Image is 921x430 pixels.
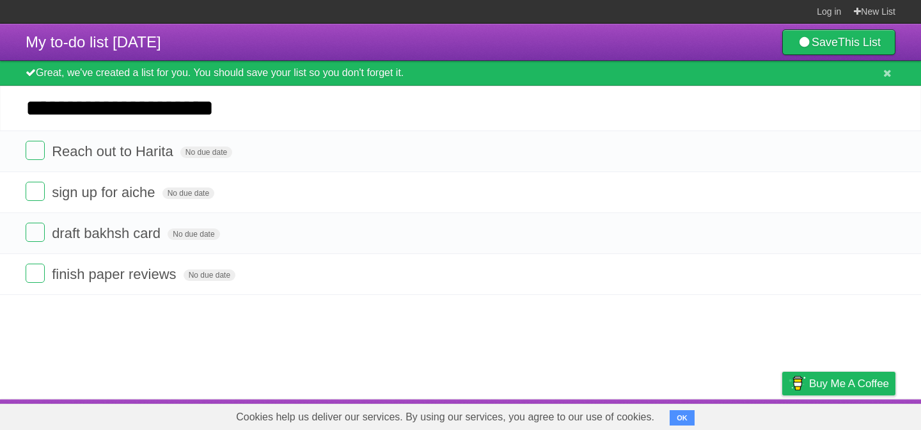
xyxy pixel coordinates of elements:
[26,223,45,242] label: Done
[52,143,177,159] span: Reach out to Harita
[766,402,799,427] a: Privacy
[26,264,45,283] label: Done
[789,372,806,394] img: Buy me a coffee
[223,404,667,430] span: Cookies help us deliver our services. By using our services, you agree to our use of cookies.
[815,402,895,427] a: Suggest a feature
[782,29,895,55] a: SaveThis List
[52,266,179,282] span: finish paper reviews
[654,402,706,427] a: Developers
[168,228,219,240] span: No due date
[26,182,45,201] label: Done
[782,372,895,395] a: Buy me a coffee
[26,33,161,51] span: My to-do list [DATE]
[838,36,881,49] b: This List
[162,187,214,199] span: No due date
[670,410,695,426] button: OK
[722,402,750,427] a: Terms
[612,402,639,427] a: About
[809,372,889,395] span: Buy me a coffee
[180,147,232,158] span: No due date
[26,141,45,160] label: Done
[52,184,158,200] span: sign up for aiche
[184,269,235,281] span: No due date
[52,225,164,241] span: draft bakhsh card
